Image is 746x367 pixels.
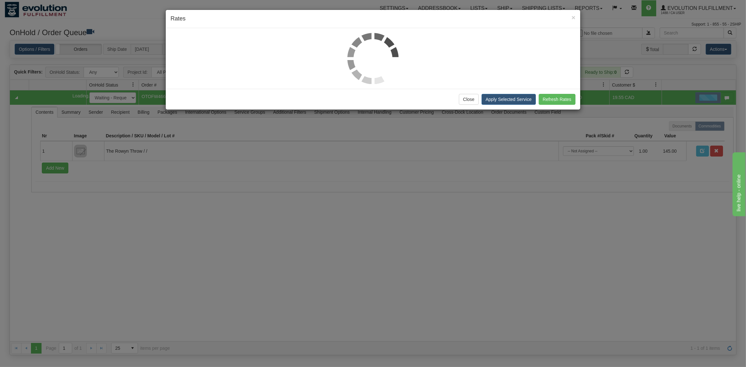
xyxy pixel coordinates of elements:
[731,151,745,216] iframe: chat widget
[5,4,59,11] div: live help - online
[572,14,575,21] button: Close
[171,15,575,23] h4: Rates
[347,33,399,84] img: loader.gif
[459,94,479,105] button: Close
[572,14,575,21] span: ×
[482,94,536,105] button: Apply Selected Service
[539,94,575,105] button: Refresh Rates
